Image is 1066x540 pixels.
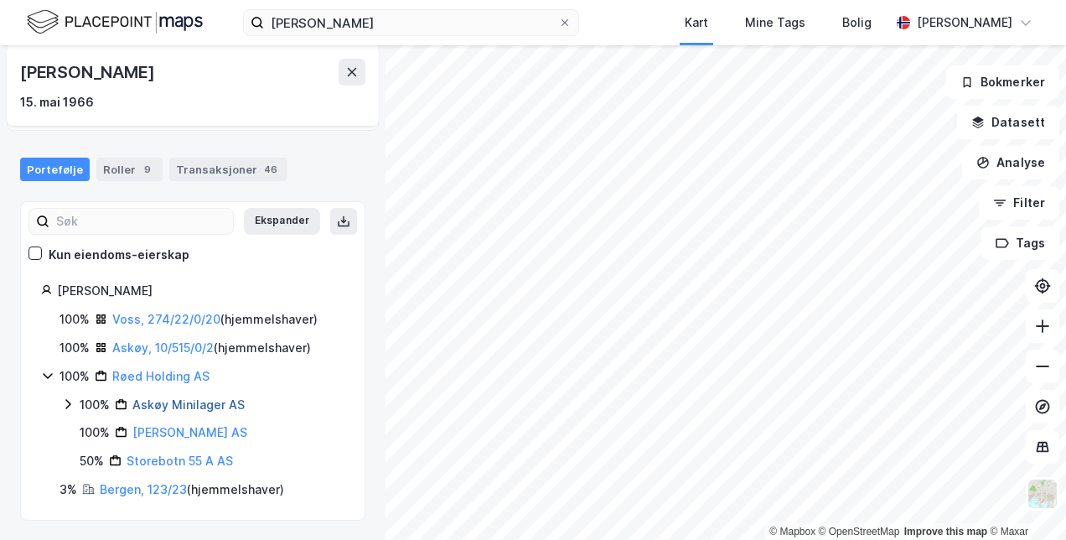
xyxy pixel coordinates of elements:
button: Analyse [962,146,1059,179]
a: Askøy, 10/515/0/2 [112,340,214,355]
div: Mine Tags [745,13,805,33]
a: Røed Holding AS [112,369,210,383]
div: 46 [261,161,281,178]
div: 100% [80,423,110,443]
a: Mapbox [769,526,815,537]
a: Askøy Minilager AS [132,397,245,412]
div: [PERSON_NAME] [57,281,344,301]
div: Kontrollprogram for chat [982,460,1066,540]
div: 9 [139,161,156,178]
div: [PERSON_NAME] [917,13,1012,33]
div: ( hjemmelshaver ) [112,309,318,330]
div: 15. mai 1966 [20,92,94,112]
button: Bokmerker [946,65,1059,99]
div: Bolig [842,13,872,33]
div: Kun eiendoms-eierskap [49,245,189,265]
div: ( hjemmelshaver ) [100,480,284,500]
button: Ekspander [244,208,320,235]
div: 50% [80,451,104,471]
a: Storebotn 55 A AS [127,454,233,468]
img: logo.f888ab2527a4732fd821a326f86c7f29.svg [27,8,203,37]
div: Kart [685,13,708,33]
button: Datasett [957,106,1059,139]
div: 100% [60,309,90,330]
a: OpenStreetMap [819,526,900,537]
div: Transaksjoner [169,158,287,181]
div: 100% [60,338,90,358]
a: Voss, 274/22/0/20 [112,312,220,326]
div: ( hjemmelshaver ) [112,338,311,358]
input: Søk [49,209,233,234]
div: 3% [60,480,77,500]
a: [PERSON_NAME] AS [132,425,247,439]
a: Improve this map [904,526,987,537]
div: 100% [80,395,110,415]
div: 100% [60,366,90,387]
button: Filter [979,186,1059,220]
input: Søk på adresse, matrikkel, gårdeiere, leietakere eller personer [264,10,558,35]
a: Bergen, 123/23 [100,482,187,496]
div: [PERSON_NAME] [20,59,158,86]
div: Roller [96,158,163,181]
button: Tags [981,226,1059,260]
iframe: Chat Widget [982,460,1066,540]
div: Portefølje [20,158,90,181]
